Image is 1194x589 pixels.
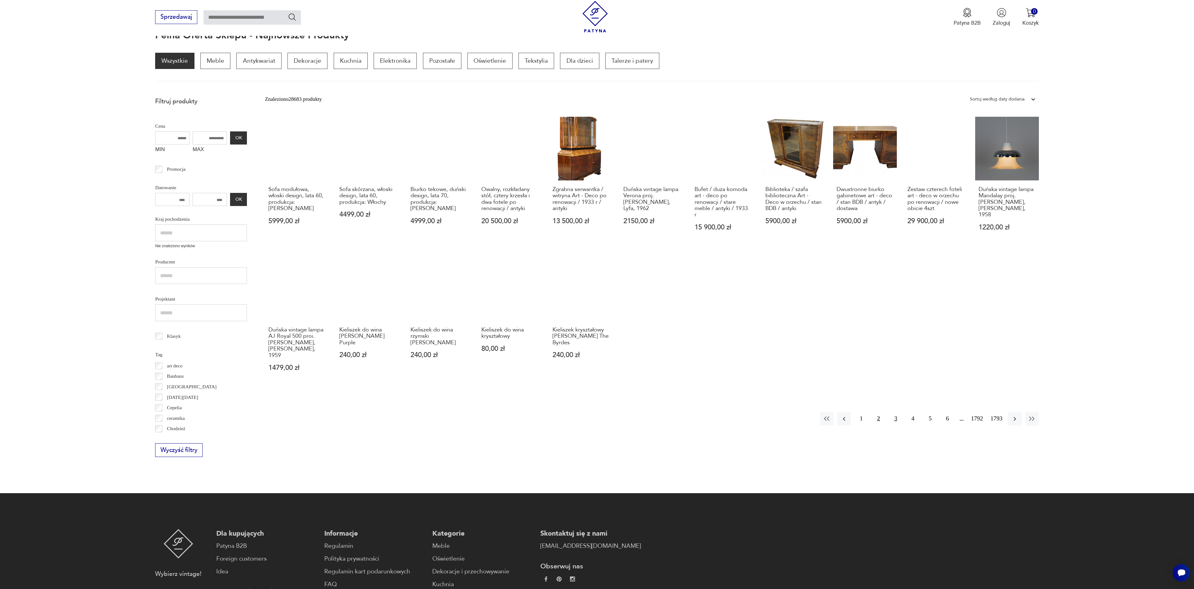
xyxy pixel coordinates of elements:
[339,352,396,358] p: 240,00 zł
[432,542,533,551] a: Meble
[410,327,467,346] h3: Kieliszek do wina rzymski [PERSON_NAME]
[889,412,902,425] button: 3
[907,218,964,224] p: 29 900,00 zł
[923,412,937,425] button: 5
[155,122,247,130] p: Cena
[336,257,400,386] a: Kieliszek do wina Anna Hutte Amethyst PurpleKieliszek do wina [PERSON_NAME] Purple240,00 zł
[155,295,247,303] p: Projektant
[620,117,684,245] a: Duńska vintage lampa Verona proj. Svend Middelboe, Lyfa, 1962Duńska vintage lampa Verona proj. [P...
[167,425,185,433] p: Chodzież
[907,186,964,212] h3: Zestaw czterech foteli art - deco w orzechu po renowacji / nowe obicie 4szt
[324,529,425,538] p: Informacje
[339,327,396,346] h3: Kieliszek do wina [PERSON_NAME] Purple
[407,257,471,386] a: Kieliszek do wina rzymski Anna Hutte Römer GlasKieliszek do wina rzymski [PERSON_NAME]240,00 zł
[287,53,327,69] a: Dekoracje
[193,145,227,156] label: MAX
[695,186,751,218] h3: Bufet / duża komoda art - deco po renowacji / stare meble / antyki / 1933 r
[975,117,1039,245] a: Duńska vintage lampa Mandalay proj. Andreas Hansen, Louis Poulsen, 1958Duńska vintage lampa Manda...
[481,218,538,224] p: 20 500,00 zł
[268,218,325,224] p: 5999,00 zł
[265,95,322,103] div: Znaleziono 28683 produkty
[423,53,461,69] p: Pozostałe
[570,577,575,582] img: c2fd9cf7f39615d9d6839a72ae8e59e5.webp
[216,529,317,538] p: Dla kupujących
[553,186,609,212] h3: Zgrabna serwantka / witryna Art - Deco po renowacji / 1933 r / antyki
[765,186,822,212] h3: Biblioteka / szafa biblioteczna Art - Deco w orzechu / stan BDB / antyki
[230,131,247,145] button: OK
[432,529,533,538] p: Kategorie
[265,257,329,386] a: Duńska vintage lampa AJ Royal 500 proi. Arne Jacobsen, Louis Poulsen, 1959Duńska vintage lampa AJ...
[765,218,822,224] p: 5900,00 zł
[904,117,968,245] a: Zestaw czterech foteli art - deco w orzechu po renowacji / nowe obicie 4sztZestaw czterech foteli...
[553,218,609,224] p: 13 500,00 zł
[478,257,542,386] a: Kieliszek do wina kryształowyKieliszek do wina kryształowy80,00 zł
[324,554,425,563] a: Polityka prywatności
[167,393,198,401] p: [DATE][DATE]
[374,53,417,69] a: Elektronika
[432,554,533,563] a: Oświetlenie
[410,186,467,212] h3: Biurko tekowe, duński design, lata 70, produkcja: [PERSON_NAME]
[833,117,897,245] a: Dwustronne biurko gabinetowe art - deco / stan BDB / antyk / dostawaDwustronne biurko gabinetowe ...
[560,53,599,69] a: Dla dzieci
[1173,564,1190,582] iframe: Smartsupp widget button
[432,567,533,576] a: Dekoracje i przechowywanie
[432,580,533,589] a: Kuchnia
[324,567,425,576] a: Regulamin kart podarunkowych
[954,8,981,27] a: Ikona medaluPatyna B2B
[200,53,230,69] a: Meble
[1022,8,1039,27] button: 0Koszyk
[518,53,554,69] a: Tekstylia
[557,577,562,582] img: 37d27d81a828e637adc9f9cb2e3d3a8a.webp
[155,30,349,41] h1: Pełna oferta sklepu - najnowsze produkty
[155,258,247,266] p: Producent
[339,211,396,218] p: 4499,00 zł
[155,184,247,192] p: Datowanie
[837,218,893,224] p: 5900,00 zł
[155,570,201,579] p: Wybierz vintage!
[336,117,400,245] a: Sofa skórzana, włoski design, lata 60, produkcja: WłochySofa skórzana, włoski design, lata 60, pr...
[478,117,542,245] a: Owalny, rozkładany stół, cztery krzesła i dwa fotele po renowacji / antykiOwalny, rozkładany stół...
[155,97,247,106] p: Filtruj produkty
[540,529,641,538] p: Skontaktuj się z nami
[979,186,1035,218] h3: Duńska vintage lampa Mandalay proj. [PERSON_NAME], [PERSON_NAME], 1958
[288,12,297,22] button: Szukaj
[549,257,613,386] a: Kieliszek kryształowy Hofbauer The ByrdesKieliszek kryształowy [PERSON_NAME] The Byrdes240,00 zł
[155,351,247,359] p: Tag
[691,117,755,245] a: Bufet / duża komoda art - deco po renowacji / stare meble / antyki / 1933 rBufet / duża komoda ar...
[155,443,203,457] button: Wyczyść filtry
[993,19,1010,27] p: Zaloguj
[167,404,182,412] p: Cepelia
[216,542,317,551] a: Patyna B2B
[268,365,325,371] p: 1479,00 zł
[837,186,893,212] h3: Dwustronne biurko gabinetowe art - deco / stan BDB / antyk / dostawa
[334,53,368,69] a: Kuchnia
[695,224,751,231] p: 15 900,00 zł
[268,327,325,359] h3: Duńska vintage lampa AJ Royal 500 proi. [PERSON_NAME], [PERSON_NAME], 1959
[481,186,538,212] h3: Owalny, rozkładany stół, cztery krzesła i dwa fotele po renowacji / antyki
[167,383,217,391] p: [GEOGRAPHIC_DATA]
[236,53,281,69] a: Antykwariat
[481,346,538,352] p: 80,00 zł
[997,8,1006,17] img: Ikonka użytkownika
[623,218,680,224] p: 2150,00 zł
[167,362,183,370] p: art deco
[553,327,609,346] h3: Kieliszek kryształowy [PERSON_NAME] The Byrdes
[410,218,467,224] p: 4999,00 zł
[605,53,659,69] a: Talerze i patery
[549,117,613,245] a: Zgrabna serwantka / witryna Art - Deco po renowacji / 1933 r / antykiZgrabna serwantka / witryna ...
[216,554,317,563] a: Foreign customers
[1031,8,1038,15] div: 0
[540,562,641,571] p: Obserwuj nas
[167,372,184,380] p: Bauhaus
[167,414,185,422] p: ceramika
[970,95,1024,103] div: Sortuj według daty dodania
[268,186,325,212] h3: Sofa modułowa, włoski design, lata 60, produkcja: [PERSON_NAME]
[155,15,197,20] a: Sprzedawaj
[167,165,186,173] p: Promocja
